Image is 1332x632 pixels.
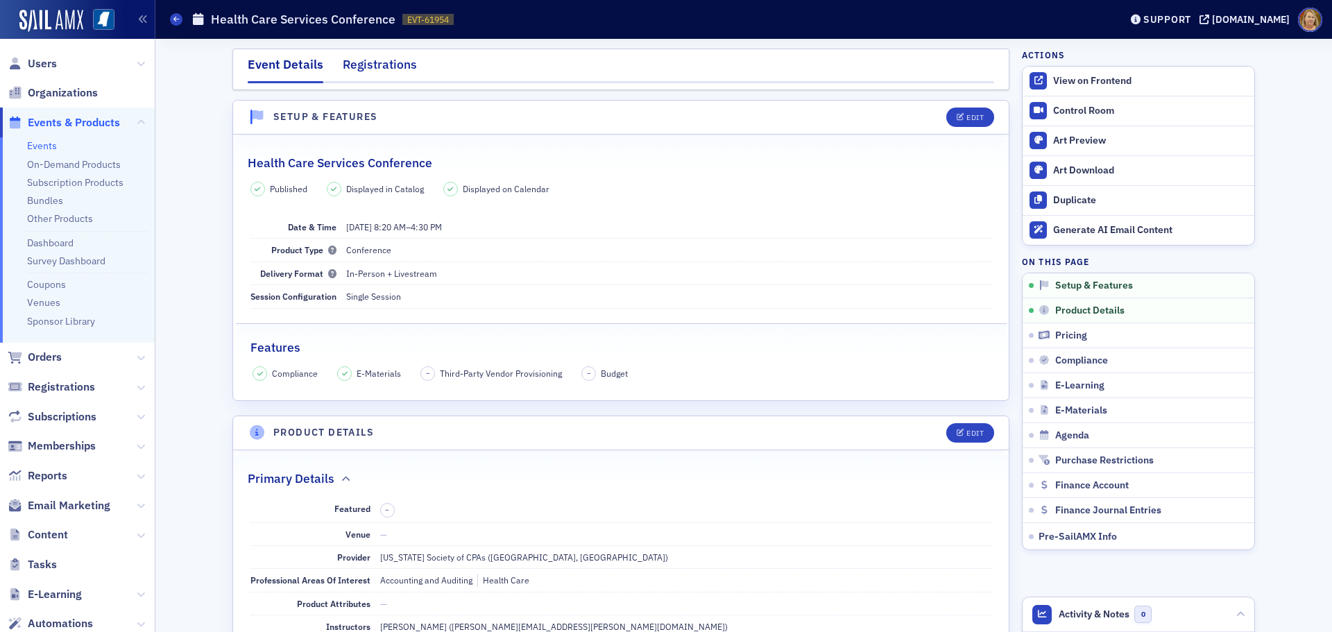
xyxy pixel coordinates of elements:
[28,527,68,543] span: Content
[1055,454,1154,467] span: Purchase Restrictions
[1199,15,1295,24] button: [DOMAIN_NAME]
[601,367,628,379] span: Budget
[270,182,307,195] span: Published
[27,315,95,327] a: Sponsor Library
[1023,96,1254,126] a: Control Room
[250,574,370,586] span: Professional Areas Of Interest
[1143,13,1191,26] div: Support
[1039,530,1117,543] span: Pre-SailAMX Info
[28,616,93,631] span: Automations
[385,505,389,515] span: –
[8,85,98,101] a: Organizations
[8,468,67,484] a: Reports
[477,574,529,586] div: Health Care
[346,291,401,302] span: Single Session
[8,409,96,425] a: Subscriptions
[380,552,668,563] span: [US_STATE] Society of CPAs ([GEOGRAPHIC_DATA], [GEOGRAPHIC_DATA])
[411,221,442,232] time: 4:30 PM
[1055,330,1087,342] span: Pricing
[1134,606,1152,623] span: 0
[27,139,57,152] a: Events
[8,438,96,454] a: Memberships
[1055,404,1107,417] span: E-Materials
[8,350,62,365] a: Orders
[288,221,336,232] span: Date & Time
[1053,105,1247,117] div: Control Room
[346,221,442,232] span: –
[440,367,562,379] span: Third-Party Vendor Provisioning
[27,255,105,267] a: Survey Dashboard
[27,296,60,309] a: Venues
[346,221,372,232] span: [DATE]
[966,429,984,437] div: Edit
[27,237,74,249] a: Dashboard
[27,158,121,171] a: On-Demand Products
[27,278,66,291] a: Coupons
[28,115,120,130] span: Events & Products
[337,552,370,563] span: Provider
[28,468,67,484] span: Reports
[1023,155,1254,185] a: Art Download
[587,368,591,378] span: –
[248,154,432,172] h2: Health Care Services Conference
[8,498,110,513] a: Email Marketing
[380,574,472,586] div: Accounting and Auditing
[1053,135,1247,147] div: Art Preview
[1055,479,1129,492] span: Finance Account
[1055,379,1104,392] span: E-Learning
[1059,607,1129,622] span: Activity & Notes
[8,379,95,395] a: Registrations
[1023,185,1254,215] button: Duplicate
[248,470,334,488] h2: Primary Details
[27,176,123,189] a: Subscription Products
[463,182,549,195] span: Displayed on Calendar
[8,56,57,71] a: Users
[326,621,370,632] span: Instructors
[250,291,336,302] span: Session Configuration
[28,587,82,602] span: E-Learning
[1023,126,1254,155] a: Art Preview
[8,115,120,130] a: Events & Products
[1023,67,1254,96] a: View on Frontend
[28,85,98,101] span: Organizations
[28,438,96,454] span: Memberships
[946,108,994,127] button: Edit
[271,244,336,255] span: Product Type
[1055,355,1108,367] span: Compliance
[380,529,387,540] span: —
[211,11,395,28] h1: Health Care Services Conference
[272,367,318,379] span: Compliance
[1023,215,1254,245] button: Generate AI Email Content
[426,368,430,378] span: –
[28,498,110,513] span: Email Marketing
[28,379,95,395] span: Registrations
[407,14,449,26] span: EVT-61954
[346,244,391,255] span: Conference
[374,221,406,232] time: 8:20 AM
[1053,164,1247,177] div: Art Download
[250,339,300,357] h2: Features
[8,587,82,602] a: E-Learning
[357,367,401,379] span: E-Materials
[28,56,57,71] span: Users
[343,55,417,81] div: Registrations
[93,9,114,31] img: SailAMX
[334,503,370,514] span: Featured
[1212,13,1290,26] div: [DOMAIN_NAME]
[8,616,93,631] a: Automations
[380,598,387,609] span: —
[1053,224,1247,237] div: Generate AI Email Content
[8,527,68,543] a: Content
[8,557,57,572] a: Tasks
[19,10,83,32] img: SailAMX
[248,55,323,83] div: Event Details
[1055,504,1161,517] span: Finance Journal Entries
[1298,8,1322,32] span: Profile
[1055,305,1125,317] span: Product Details
[297,598,370,609] span: Product Attributes
[946,423,994,443] button: Edit
[1022,255,1255,268] h4: On this page
[273,425,374,440] h4: Product Details
[345,529,370,540] span: Venue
